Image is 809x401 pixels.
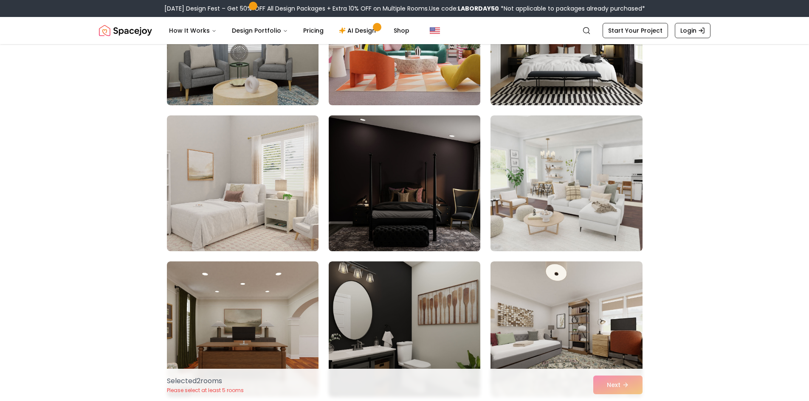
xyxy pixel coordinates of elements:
button: Design Portfolio [225,22,295,39]
img: Spacejoy Logo [99,22,152,39]
a: Shop [387,22,416,39]
img: Room room-81 [490,261,642,397]
button: How It Works [162,22,223,39]
a: Start Your Project [603,23,668,38]
a: Pricing [296,22,330,39]
p: Selected 2 room s [167,376,244,386]
a: Login [675,23,710,38]
nav: Global [99,17,710,44]
b: LABORDAY50 [458,4,499,13]
span: Use code: [429,4,499,13]
span: *Not applicable to packages already purchased* [499,4,645,13]
img: Room room-79 [167,261,319,397]
img: Room room-77 [325,112,484,255]
a: AI Design [332,22,385,39]
img: Room room-80 [329,261,480,397]
img: United States [430,25,440,36]
p: Please select at least 5 rooms [167,387,244,394]
div: [DATE] Design Fest – Get 50% OFF All Design Packages + Extra 10% OFF on Multiple Rooms. [164,4,645,13]
a: Spacejoy [99,22,152,39]
nav: Main [162,22,416,39]
img: Room room-76 [167,115,319,251]
img: Room room-78 [490,115,642,251]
